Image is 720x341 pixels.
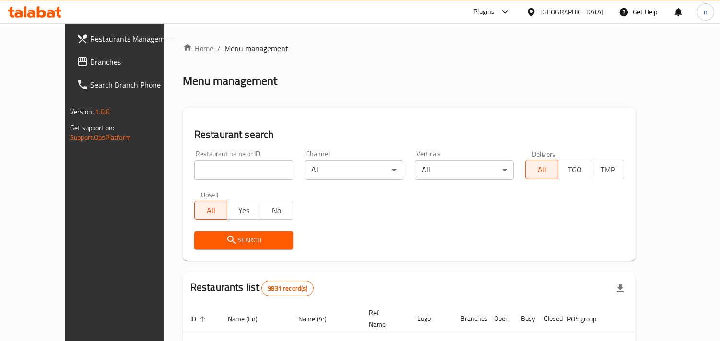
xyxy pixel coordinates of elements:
[90,33,178,45] span: Restaurants Management
[194,160,293,180] input: Search for restaurant name or ID..
[567,313,609,325] span: POS group
[536,304,559,333] th: Closed
[298,313,339,325] span: Name (Ar)
[262,284,313,293] span: 9831 record(s)
[190,313,209,325] span: ID
[453,304,486,333] th: Branches
[558,160,591,179] button: TGO
[228,313,270,325] span: Name (En)
[261,281,313,296] div: Total records count
[69,50,186,73] a: Branches
[305,160,403,180] div: All
[90,56,178,68] span: Branches
[704,7,708,17] span: n
[562,163,587,177] span: TGO
[595,163,620,177] span: TMP
[231,204,256,217] span: Yes
[95,105,110,118] span: 1.0.0
[70,105,94,118] span: Version:
[473,6,495,18] div: Plugins
[194,231,293,249] button: Search
[190,280,314,296] h2: Restaurants list
[591,160,624,179] button: TMP
[90,79,178,91] span: Search Branch Phone
[201,191,219,198] label: Upsell
[69,73,186,96] a: Search Branch Phone
[217,43,221,54] li: /
[227,201,260,220] button: Yes
[609,277,632,300] div: Export file
[525,160,558,179] button: All
[183,43,213,54] a: Home
[224,43,288,54] span: Menu management
[530,163,555,177] span: All
[199,204,224,217] span: All
[183,43,636,54] nav: breadcrumb
[532,150,556,157] label: Delivery
[410,304,453,333] th: Logo
[369,307,398,330] span: Ref. Name
[69,27,186,50] a: Restaurants Management
[202,234,285,246] span: Search
[513,304,536,333] th: Busy
[260,201,293,220] button: No
[415,160,514,180] div: All
[194,201,227,220] button: All
[194,127,624,142] h2: Restaurant search
[540,7,603,17] div: [GEOGRAPHIC_DATA]
[264,204,289,217] span: No
[70,131,131,144] a: Support.OpsPlatform
[183,73,277,89] h2: Menu management
[70,122,114,134] span: Get support on:
[486,304,513,333] th: Open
